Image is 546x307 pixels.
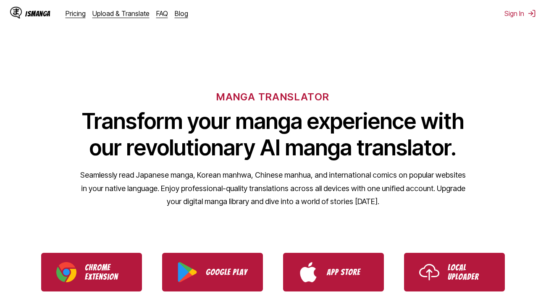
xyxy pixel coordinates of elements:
[177,262,197,282] img: Google Play logo
[504,9,536,18] button: Sign In
[298,262,318,282] img: App Store logo
[85,263,127,281] p: Chrome Extension
[10,7,66,20] a: IsManga LogoIsManga
[156,9,168,18] a: FAQ
[327,268,369,277] p: App Store
[283,253,384,291] a: Download IsManga from App Store
[80,168,466,208] p: Seamlessly read Japanese manga, Korean manhwa, Chinese manhua, and international comics on popula...
[10,7,22,18] img: IsManga Logo
[92,9,150,18] a: Upload & Translate
[66,9,86,18] a: Pricing
[25,10,50,18] div: IsManga
[56,262,76,282] img: Chrome logo
[175,9,188,18] a: Blog
[206,268,248,277] p: Google Play
[419,262,439,282] img: Upload icon
[216,91,329,103] h6: MANGA TRANSLATOR
[448,263,490,281] p: Local Uploader
[528,9,536,18] img: Sign out
[162,253,263,291] a: Download IsManga from Google Play
[404,253,505,291] a: Use IsManga Local Uploader
[80,108,466,161] h1: Transform your manga experience with our revolutionary AI manga translator.
[41,253,142,291] a: Download IsManga Chrome Extension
